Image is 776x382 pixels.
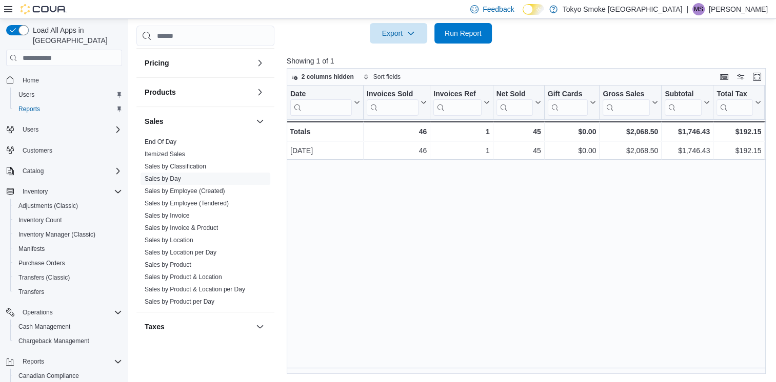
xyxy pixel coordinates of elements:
span: Sales by Product [145,261,191,269]
span: Sales by Product per Day [145,298,214,306]
div: $192.15 [717,125,761,138]
button: Operations [18,306,57,319]
span: Home [18,73,122,86]
div: $2,068.50 [603,144,658,157]
button: Inventory [18,185,52,198]
button: Run Report [434,23,492,44]
button: Enter fullscreen [751,71,763,83]
span: Manifests [14,243,122,255]
span: Adjustments (Classic) [14,200,122,212]
a: Sales by Location per Day [145,249,216,256]
span: Sort fields [373,73,401,81]
a: Sales by Product & Location per Day [145,286,245,293]
button: Transfers (Classic) [10,270,126,285]
button: Gift Cards [547,90,596,116]
button: Total Tax [717,90,761,116]
span: Inventory Manager (Classic) [18,230,95,239]
div: 45 [496,125,541,138]
button: Users [2,122,126,137]
button: Inventory Manager (Classic) [10,227,126,242]
span: Sales by Employee (Created) [145,187,225,195]
div: Totals [290,125,360,138]
a: Sales by Day [145,175,181,182]
div: Subtotal [665,90,702,116]
span: Load All Apps in [GEOGRAPHIC_DATA] [29,25,122,46]
a: Sales by Product & Location [145,273,222,281]
span: Canadian Compliance [18,372,79,380]
div: Gift Cards [547,90,588,99]
div: Invoices Ref [433,90,481,99]
div: $1,746.43 [665,125,710,138]
button: Home [2,72,126,87]
span: Transfers (Classic) [14,271,122,284]
span: Export [376,23,421,44]
span: Reports [23,357,44,366]
button: 2 columns hidden [287,71,358,83]
button: Inventory [2,184,126,199]
div: $0.00 [548,144,596,157]
div: [DATE] [290,144,360,157]
span: Sales by Location per Day [145,248,216,257]
a: Users [14,89,38,101]
a: Reports [14,103,44,115]
a: Sales by Employee (Tendered) [145,200,229,207]
span: Sales by Product & Location [145,273,222,281]
span: Chargeback Management [18,337,89,345]
div: 1 [433,125,489,138]
button: Net Sold [496,90,541,116]
div: Date [290,90,352,116]
span: Chargeback Management [14,335,122,347]
span: Operations [23,308,53,316]
span: Reports [18,105,40,113]
button: Customers [2,143,126,158]
div: Net Sold [496,90,532,99]
button: Inventory Count [10,213,126,227]
span: Purchase Orders [18,259,65,267]
span: Canadian Compliance [14,370,122,382]
button: Operations [2,305,126,320]
span: Cash Management [18,323,70,331]
button: Keyboard shortcuts [718,71,730,83]
h3: Pricing [145,58,169,68]
div: 46 [367,144,427,157]
span: Manifests [18,245,45,253]
span: Users [18,91,34,99]
span: Sales by Product & Location per Day [145,285,245,293]
div: 1 [433,144,489,157]
span: Inventory Manager (Classic) [14,228,122,241]
span: Users [18,123,122,136]
span: Inventory Count [14,214,122,226]
a: Inventory Count [14,214,66,226]
p: Tokyo Smoke [GEOGRAPHIC_DATA] [563,3,683,15]
span: Reports [18,355,122,368]
div: $2,068.50 [603,125,658,138]
span: Home [23,76,39,84]
h3: Taxes [145,322,165,332]
div: Invoices Sold [367,90,419,116]
button: Pricing [254,57,266,69]
button: Invoices Sold [367,90,427,116]
span: Catalog [23,167,44,175]
a: Transfers (Classic) [14,271,74,284]
img: Cova [21,4,67,14]
div: Net Sold [496,90,532,116]
div: Sales [136,136,274,312]
p: Showing 1 of 1 [287,56,771,66]
button: Users [10,88,126,102]
p: [PERSON_NAME] [709,3,768,15]
button: Display options [734,71,747,83]
button: Manifests [10,242,126,256]
a: Manifests [14,243,49,255]
a: Inventory Manager (Classic) [14,228,100,241]
span: Sales by Invoice & Product [145,224,218,232]
button: Subtotal [665,90,710,116]
button: Users [18,123,43,136]
a: Sales by Location [145,237,193,244]
span: Run Report [445,28,482,38]
a: End Of Day [145,138,176,145]
span: Inventory [23,187,48,196]
button: Reports [18,355,48,368]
